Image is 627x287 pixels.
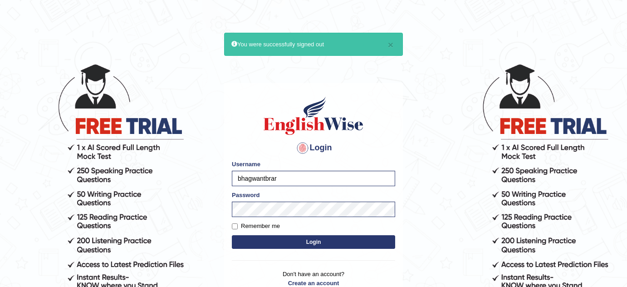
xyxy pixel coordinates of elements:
[232,222,280,231] label: Remember me
[232,141,395,155] h4: Login
[232,235,395,249] button: Login
[224,33,403,56] div: You were successfully signed out
[232,160,260,168] label: Username
[232,191,260,199] label: Password
[388,40,393,49] button: ×
[232,223,238,229] input: Remember me
[262,95,365,136] img: Logo of English Wise sign in for intelligent practice with AI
